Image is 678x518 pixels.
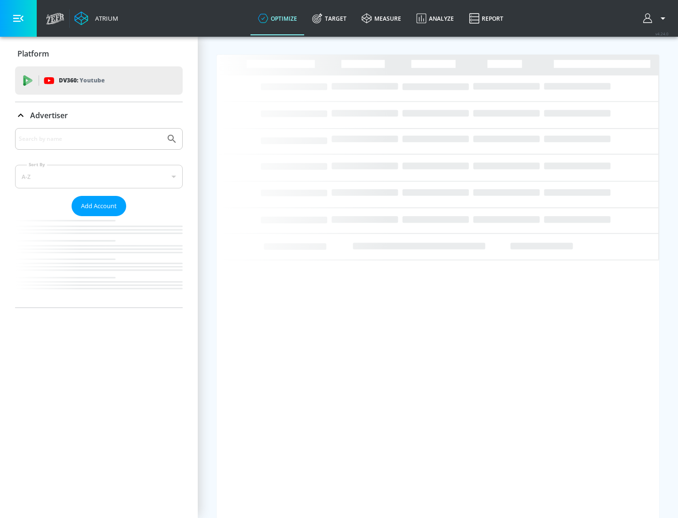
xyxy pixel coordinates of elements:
[409,1,461,35] a: Analyze
[91,14,118,23] div: Atrium
[72,196,126,216] button: Add Account
[305,1,354,35] a: Target
[74,11,118,25] a: Atrium
[30,110,68,121] p: Advertiser
[15,40,183,67] div: Platform
[354,1,409,35] a: measure
[17,49,49,59] p: Platform
[15,216,183,308] nav: list of Advertiser
[59,75,105,86] p: DV360:
[81,201,117,211] span: Add Account
[27,162,47,168] label: Sort By
[655,31,669,36] span: v 4.24.0
[461,1,511,35] a: Report
[19,133,161,145] input: Search by name
[15,102,183,129] div: Advertiser
[250,1,305,35] a: optimize
[15,165,183,188] div: A-Z
[80,75,105,85] p: Youtube
[15,128,183,308] div: Advertiser
[15,66,183,95] div: DV360: Youtube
